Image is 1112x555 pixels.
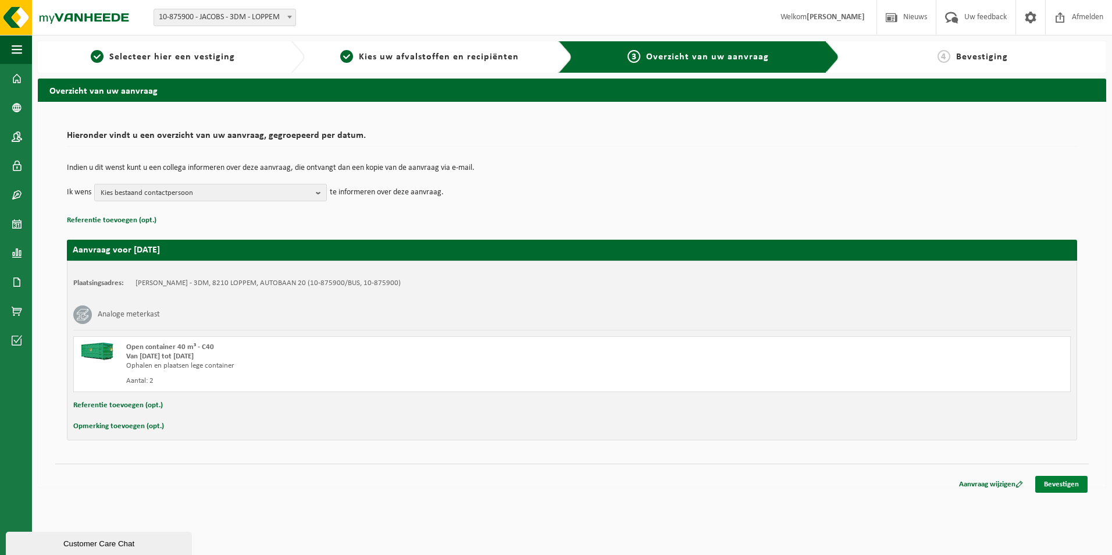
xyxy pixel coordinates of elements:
[38,79,1106,101] h2: Overzicht van uw aanvraag
[67,131,1077,147] h2: Hieronder vindt u een overzicht van uw aanvraag, gegroepeerd per datum.
[94,184,327,201] button: Kies bestaand contactpersoon
[73,419,164,434] button: Opmerking toevoegen (opt.)
[73,246,160,255] strong: Aanvraag voor [DATE]
[73,279,124,287] strong: Plaatsingsadres:
[126,343,214,351] span: Open container 40 m³ - C40
[67,164,1077,172] p: Indien u dit wenst kunt u een collega informeren over deze aanvraag, die ontvangt dan een kopie v...
[154,9,295,26] span: 10-875900 - JACOBS - 3DM - LOPPEM
[80,343,115,360] img: HK-XC-40-GN-00.png
[359,52,519,62] span: Kies uw afvalstoffen en recipiënten
[330,184,444,201] p: te informeren over deze aanvraag.
[807,13,865,22] strong: [PERSON_NAME]
[44,50,281,64] a: 1Selecteer hier een vestiging
[938,50,950,63] span: 4
[126,376,619,386] div: Aantal: 2
[73,398,163,413] button: Referentie toevoegen (opt.)
[101,184,311,202] span: Kies bestaand contactpersoon
[956,52,1008,62] span: Bevestiging
[136,279,401,288] td: [PERSON_NAME] - 3DM, 8210 LOPPEM, AUTOBAAN 20 (10-875900/BUS, 10-875900)
[646,52,769,62] span: Overzicht van uw aanvraag
[311,50,548,64] a: 2Kies uw afvalstoffen en recipiënten
[1035,476,1088,493] a: Bevestigen
[126,353,194,360] strong: Van [DATE] tot [DATE]
[340,50,353,63] span: 2
[126,361,619,371] div: Ophalen en plaatsen lege container
[6,529,194,555] iframe: chat widget
[154,9,296,26] span: 10-875900 - JACOBS - 3DM - LOPPEM
[109,52,235,62] span: Selecteer hier een vestiging
[67,184,91,201] p: Ik wens
[91,50,104,63] span: 1
[67,213,156,228] button: Referentie toevoegen (opt.)
[628,50,640,63] span: 3
[950,476,1032,493] a: Aanvraag wijzigen
[98,305,160,324] h3: Analoge meterkast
